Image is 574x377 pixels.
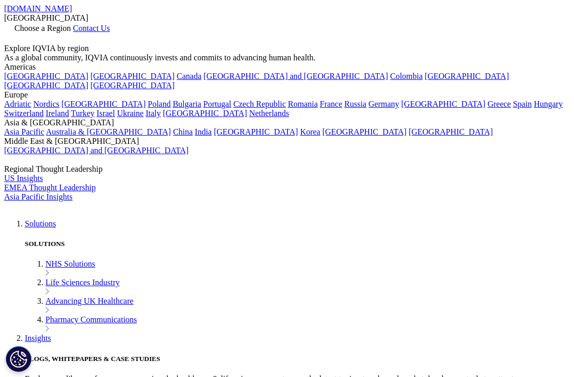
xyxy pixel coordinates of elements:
[25,219,56,228] a: Solutions
[4,137,570,146] div: Middle East & [GEOGRAPHIC_DATA]
[4,81,88,90] a: [GEOGRAPHIC_DATA]
[214,127,298,136] a: [GEOGRAPHIC_DATA]
[14,24,71,32] span: Choose a Region
[90,81,174,90] a: [GEOGRAPHIC_DATA]
[6,346,31,372] button: Cookie Settings
[4,13,570,23] div: [GEOGRAPHIC_DATA]
[425,72,509,80] a: [GEOGRAPHIC_DATA]
[4,100,31,108] a: Adriatic
[4,90,570,100] div: Europe
[409,127,493,136] a: [GEOGRAPHIC_DATA]
[61,100,146,108] a: [GEOGRAPHIC_DATA]
[401,100,485,108] a: [GEOGRAPHIC_DATA]
[90,72,174,80] a: [GEOGRAPHIC_DATA]
[369,100,400,108] a: Germany
[173,127,193,136] a: China
[4,44,570,53] div: Explore IQVIA by region
[71,109,94,118] a: Turkey
[487,100,511,108] a: Greece
[233,100,286,108] a: Czech Republic
[4,192,72,201] a: Asia Pacific Insights
[4,165,570,174] div: Regional Thought Leadership
[288,100,318,108] a: Romania
[173,100,201,108] a: Bulgaria
[300,127,320,136] a: Korea
[177,72,201,80] a: Canada
[4,72,88,80] a: [GEOGRAPHIC_DATA]
[45,259,95,268] a: NHS Solutions
[4,183,95,192] a: EMEA Thought Leadership
[513,100,532,108] a: Spain
[203,72,388,80] a: [GEOGRAPHIC_DATA] and [GEOGRAPHIC_DATA]
[320,100,343,108] a: France
[25,240,570,248] h5: SOLUTIONS
[25,334,51,342] a: Insights
[4,62,570,72] div: Americas
[46,127,171,136] a: Australia & [GEOGRAPHIC_DATA]
[33,100,59,108] a: Nordics
[390,72,423,80] a: Colombia
[45,109,69,118] a: Ireland
[4,4,72,13] a: [DOMAIN_NAME]
[148,100,170,108] a: Poland
[117,109,144,118] a: Ukraine
[195,127,212,136] a: India
[203,100,231,108] a: Portugal
[97,109,115,118] a: Israel
[163,109,247,118] a: [GEOGRAPHIC_DATA]
[45,278,120,287] a: Life Sciences Industry
[45,297,134,305] a: Advancing UK Healthcare
[73,24,110,32] a: Contact Us
[249,109,289,118] a: Netherlands
[344,100,366,108] a: Russia
[4,118,570,127] div: Asia & [GEOGRAPHIC_DATA]
[4,146,188,155] a: [GEOGRAPHIC_DATA] and [GEOGRAPHIC_DATA]
[4,174,43,183] a: US Insights
[534,100,563,108] a: Hungary
[4,53,570,62] div: As a global community, IQVIA continuously invests and commits to advancing human health.
[25,355,570,363] h5: BLOGS, WHITEPAPERS & CASE STUDIES
[322,127,406,136] a: [GEOGRAPHIC_DATA]
[146,109,161,118] a: Italy
[4,109,43,118] a: Switzerland
[45,315,137,324] a: Pharmacy Communications
[4,127,44,136] a: Asia Pacific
